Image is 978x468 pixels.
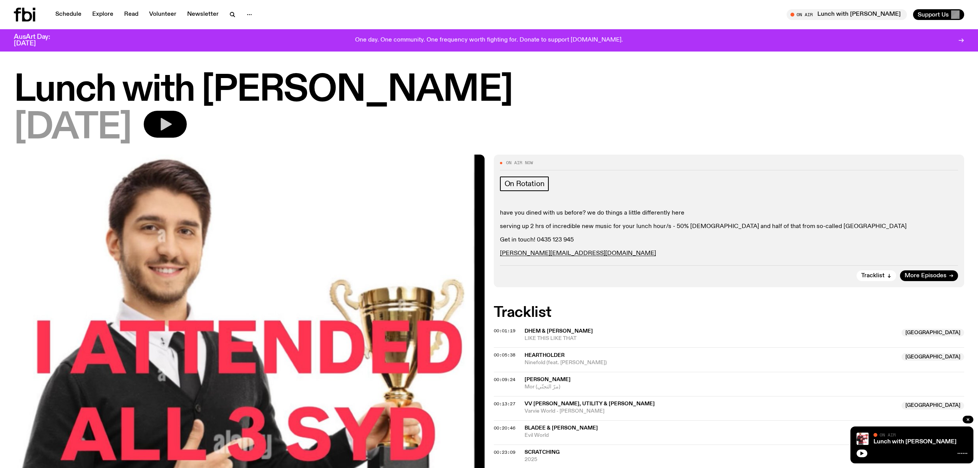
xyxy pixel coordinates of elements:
[144,9,181,20] a: Volunteer
[525,353,565,358] span: heartholder
[873,439,956,445] a: Lunch with [PERSON_NAME]
[494,328,515,334] span: 00:01:19
[900,270,958,281] a: More Episodes
[880,432,896,437] span: On Air
[506,161,533,165] span: On Air Now
[525,401,655,406] span: Vv [PERSON_NAME], UTILITY & [PERSON_NAME]
[494,449,515,455] span: 00:23:09
[525,377,571,382] span: [PERSON_NAME]
[861,273,885,279] span: Tracklist
[500,177,549,191] a: On Rotation
[88,9,118,20] a: Explore
[525,408,897,415] span: Varvie World - [PERSON_NAME]
[183,9,223,20] a: Newsletter
[500,210,958,217] p: have you dined with us before? we do things a little differently here
[787,9,907,20] button: On AirLunch with [PERSON_NAME]
[500,236,958,244] p: Get in touch! 0435 123 945
[505,180,545,188] span: On Rotation
[14,34,63,47] h3: AusArt Day: [DATE]
[494,401,515,407] span: 00:13:27
[857,270,896,281] button: Tracklist
[14,73,964,108] h1: Lunch with [PERSON_NAME]
[918,11,949,18] span: Support Us
[494,306,965,320] h2: Tracklist
[525,359,897,366] span: Ninefold (feat. [PERSON_NAME])
[913,9,964,20] button: Support Us
[525,335,897,342] span: LIKE THIS LIKE THAT
[525,383,965,391] span: Mor (مرّ التجنّي)
[500,250,656,256] a: [PERSON_NAME][EMAIL_ADDRESS][DOMAIN_NAME]
[120,9,143,20] a: Read
[525,450,560,455] span: Scratching
[494,352,515,358] span: 00:05:38
[500,223,958,230] p: serving up 2 hrs of incredible new music for your lunch hour/s - 50% [DEMOGRAPHIC_DATA] and half ...
[494,376,515,383] span: 00:09:24
[494,425,515,431] span: 00:20:46
[902,353,964,361] span: [GEOGRAPHIC_DATA]
[355,37,623,44] p: One day. One community. One frequency worth fighting for. Donate to support [DOMAIN_NAME].
[51,9,86,20] a: Schedule
[525,456,897,463] span: 2025
[525,425,598,431] span: Bladee & [PERSON_NAME]
[902,402,964,410] span: [GEOGRAPHIC_DATA]
[525,432,965,439] span: Evil World
[14,111,131,145] span: [DATE]
[525,328,593,334] span: DHEM & [PERSON_NAME]
[905,273,946,279] span: More Episodes
[902,329,964,336] span: [GEOGRAPHIC_DATA]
